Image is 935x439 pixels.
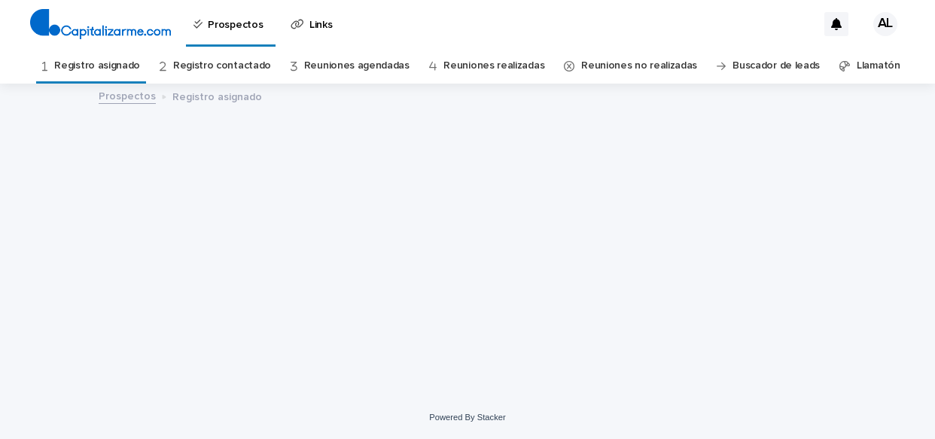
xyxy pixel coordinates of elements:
[304,48,410,84] a: Reuniones agendadas
[732,48,820,84] a: Buscador de leads
[429,413,505,422] a: Powered By Stacker
[54,48,140,84] a: Registro asignado
[581,48,697,84] a: Reuniones no realizadas
[172,87,262,104] p: Registro asignado
[443,48,544,84] a: Reuniones realizadas
[173,48,271,84] a: Registro contactado
[873,12,897,36] div: AL
[30,9,171,39] img: 4arMvv9wSvmHTHbXwTim
[857,48,900,84] a: Llamatón
[99,87,156,104] a: Prospectos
